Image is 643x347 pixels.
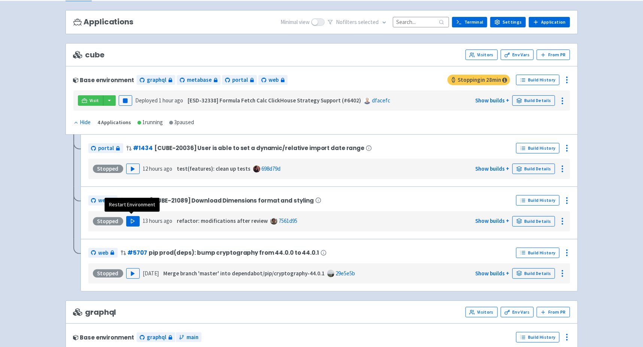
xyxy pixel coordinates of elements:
span: [CUBE-20036] User is able to set a dynamic/relative import date range [154,145,364,151]
a: 698d79d [261,165,280,172]
span: Minimal view [280,18,310,27]
button: From PR [537,307,570,317]
strong: test(features): clean up tests [177,165,251,172]
a: #5707 [128,249,147,257]
span: Visit [90,98,99,104]
a: dfacefc [372,97,390,104]
span: graphql [147,333,166,342]
time: 12 hours ago [143,165,172,172]
span: web [98,249,109,257]
a: Env Vars [501,50,534,60]
button: From PR [537,50,570,60]
a: Build History [516,195,559,206]
a: web [258,75,288,85]
strong: refactor: modifications after review [177,217,268,224]
span: web [98,196,109,205]
a: metabase [177,75,221,85]
a: Show builds + [475,270,509,277]
span: cube [73,51,104,59]
span: main [186,333,198,342]
a: #1434 [133,144,153,152]
div: 1 running [137,118,163,127]
a: 29e5e5b [336,270,355,277]
input: Search... [393,17,449,27]
button: Play [126,164,140,174]
time: 1 hour ago [159,97,183,104]
strong: Merge branch 'master' into dependabot/pip/cryptography-44.0.1 [163,270,325,277]
a: web [88,248,118,258]
span: portal [232,76,248,84]
a: Visitors [465,307,498,317]
a: Build History [516,332,559,342]
a: main [176,332,201,342]
time: [DATE] [143,270,159,277]
a: graphql [137,75,175,85]
a: Visitors [465,50,498,60]
div: Base environment [73,77,134,83]
span: graphql [147,76,166,84]
a: Settings [490,17,526,27]
span: metabase [187,76,212,84]
div: Hide [73,118,91,127]
a: Build Details [512,95,555,106]
a: Build History [516,248,559,258]
span: [CUBE-21089] Download Dimensions format and styling [150,197,314,204]
span: web [269,76,279,84]
button: Hide [73,118,92,127]
a: Env Vars [501,307,534,317]
span: Stopping in 28 min [448,75,510,85]
span: portal [98,144,114,153]
a: Show builds + [475,165,509,172]
button: Play [126,216,140,227]
button: Pause [119,95,132,106]
a: #6405 [128,197,148,204]
div: Stopped [93,217,123,225]
a: Terminal [452,17,487,27]
a: 7561d95 [279,217,297,224]
a: Visit [78,95,103,106]
a: portal [222,75,257,85]
span: graphql [73,308,116,317]
a: Build Details [512,216,555,227]
button: Play [126,268,140,279]
span: pip prod(deps): bump cryptography from 44.0.0 to 44.0.1 [149,249,319,256]
a: Build History [516,75,559,85]
div: Stopped [93,165,123,173]
div: Stopped [93,269,123,278]
a: Application [529,17,570,27]
a: portal [88,143,123,153]
time: 13 hours ago [143,217,172,224]
div: Base environment [73,334,134,341]
div: 3 paused [169,118,194,127]
a: graphql [137,332,175,342]
h3: Applications [73,18,133,26]
span: Deployed [135,97,183,104]
a: web [88,195,118,206]
span: selected [358,18,379,26]
strong: [ESD-32338] Formula Fetch Calc ClickHouse Strategy Support (#6402) [188,97,361,104]
span: No filter s [336,18,379,27]
a: Show builds + [475,97,509,104]
a: Build Details [512,268,555,279]
div: 4 Applications [98,118,131,127]
a: Build Details [512,164,555,174]
a: Build History [516,143,559,153]
a: Show builds + [475,217,509,224]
